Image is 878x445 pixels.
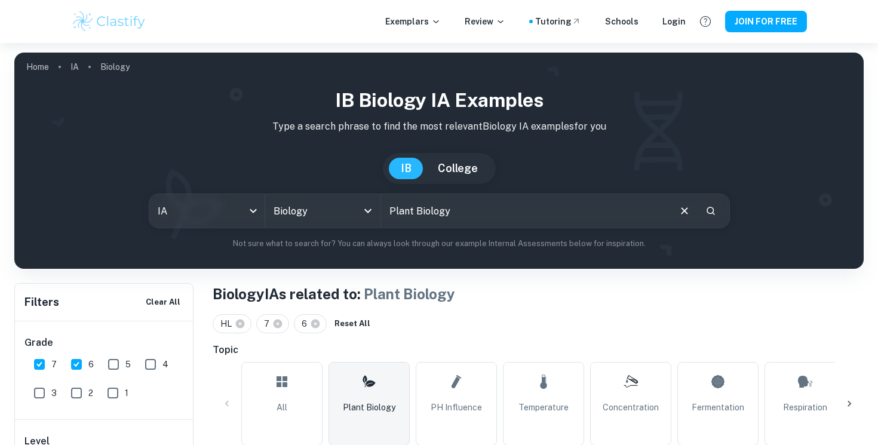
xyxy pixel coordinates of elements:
span: 7 [51,358,57,371]
a: Tutoring [535,15,581,28]
h6: Filters [24,294,59,311]
h1: IB Biology IA examples [24,86,854,115]
img: Clastify logo [71,10,147,33]
span: pH Influence [431,401,482,414]
span: Temperature [518,401,569,414]
span: HL [220,317,237,330]
button: Reset All [331,315,373,333]
span: 6 [302,317,312,330]
span: 2 [88,386,93,400]
button: Help and Feedback [695,11,716,32]
button: Clear All [143,293,183,311]
h6: Grade [24,336,185,350]
span: All [277,401,287,414]
button: Search [701,201,721,221]
div: HL [213,314,251,333]
button: Open [360,202,376,219]
input: E.g. photosynthesis, coffee and protein, HDI and diabetes... [381,194,668,228]
span: 3 [51,386,57,400]
a: Schools [605,15,638,28]
span: Respiration [783,401,827,414]
p: Review [465,15,505,28]
span: 6 [88,358,94,371]
span: Plant Biology [343,401,395,414]
div: 7 [256,314,289,333]
button: IB [389,158,423,179]
button: College [426,158,490,179]
img: profile cover [14,53,864,269]
span: 1 [125,386,128,400]
h1: Biology IAs related to: [213,283,864,305]
a: Login [662,15,686,28]
a: Home [26,59,49,75]
span: Fermentation [692,401,744,414]
span: 5 [125,358,131,371]
span: Concentration [603,401,659,414]
button: JOIN FOR FREE [725,11,807,32]
div: IA [149,194,265,228]
p: Exemplars [385,15,441,28]
p: Biology [100,60,130,73]
button: Clear [673,200,696,222]
p: Not sure what to search for? You can always look through our example Internal Assessments below f... [24,238,854,250]
span: 7 [264,317,275,330]
p: Type a search phrase to find the most relevant Biology IA examples for you [24,119,854,134]
h6: Topic [213,343,864,357]
span: Plant Biology [364,286,455,302]
a: IA [70,59,79,75]
span: 4 [162,358,168,371]
div: 6 [294,314,327,333]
